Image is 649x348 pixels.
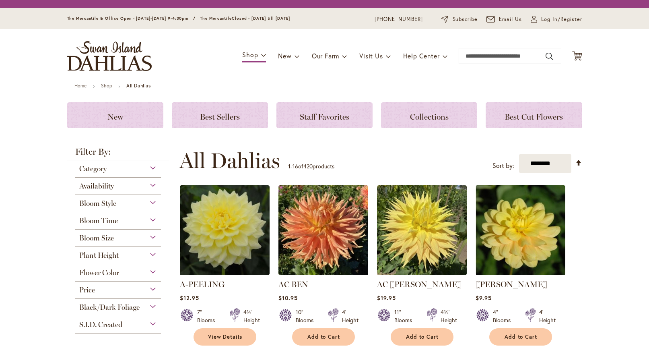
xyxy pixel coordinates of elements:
[377,269,467,277] a: AC Jeri
[79,286,95,294] span: Price
[126,83,151,89] strong: All Dahlias
[288,162,291,170] span: 1
[307,333,340,340] span: Add to Cart
[67,147,169,160] strong: Filter By:
[79,164,107,173] span: Category
[79,216,118,225] span: Bloom Time
[194,328,256,346] a: View Details
[486,15,522,23] a: Email Us
[79,199,116,208] span: Bloom Style
[180,280,225,289] a: A-PEELING
[278,269,368,277] a: AC BEN
[359,52,383,60] span: Visit Us
[278,294,298,302] span: $10.95
[441,15,478,23] a: Subscribe
[79,268,119,277] span: Flower Color
[296,308,318,324] div: 10" Blooms
[79,320,122,329] span: S.I.D. Created
[172,102,268,128] a: Best Sellers
[486,102,582,128] a: Best Cut Flowers
[441,308,457,324] div: 4½' Height
[342,308,358,324] div: 4' Height
[375,15,423,23] a: [PHONE_NUMBER]
[232,16,290,21] span: Closed - [DATE] till [DATE]
[546,50,553,63] button: Search
[505,112,563,122] span: Best Cut Flowers
[377,280,462,289] a: AC [PERSON_NAME]
[410,112,449,122] span: Collections
[541,15,582,23] span: Log In/Register
[107,112,123,122] span: New
[208,333,243,340] span: View Details
[179,149,280,173] span: All Dahlias
[243,308,260,324] div: 4½' Height
[79,182,114,191] span: Availability
[293,162,298,170] span: 16
[476,269,565,277] a: AHOY MATEY
[180,294,199,302] span: $12.95
[300,112,349,122] span: Staff Favorites
[493,308,515,324] div: 4" Blooms
[101,83,112,89] a: Shop
[303,162,313,170] span: 420
[276,102,373,128] a: Staff Favorites
[476,280,547,289] a: [PERSON_NAME]
[377,185,467,275] img: AC Jeri
[197,308,220,324] div: 7" Blooms
[492,158,514,173] label: Sort by:
[67,102,163,128] a: New
[288,160,334,173] p: - of products
[74,83,87,89] a: Home
[312,52,339,60] span: Our Farm
[381,102,477,128] a: Collections
[67,41,152,71] a: store logo
[394,308,417,324] div: 11" Blooms
[180,269,270,277] a: A-Peeling
[278,52,291,60] span: New
[539,308,556,324] div: 4' Height
[278,280,308,289] a: AC BEN
[476,185,565,275] img: AHOY MATEY
[499,15,522,23] span: Email Us
[79,303,140,312] span: Black/Dark Foliage
[377,294,396,302] span: $19.95
[200,112,240,122] span: Best Sellers
[406,333,439,340] span: Add to Cart
[403,52,440,60] span: Help Center
[278,185,368,275] img: AC BEN
[242,50,258,59] span: Shop
[79,234,114,242] span: Bloom Size
[453,15,478,23] span: Subscribe
[79,251,119,260] span: Plant Height
[180,185,270,275] img: A-Peeling
[292,328,355,346] button: Add to Cart
[476,294,492,302] span: $9.95
[489,328,552,346] button: Add to Cart
[531,15,582,23] a: Log In/Register
[67,16,232,21] span: The Mercantile & Office Open - [DATE]-[DATE] 9-4:30pm / The Mercantile
[505,333,538,340] span: Add to Cart
[391,328,453,346] button: Add to Cart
